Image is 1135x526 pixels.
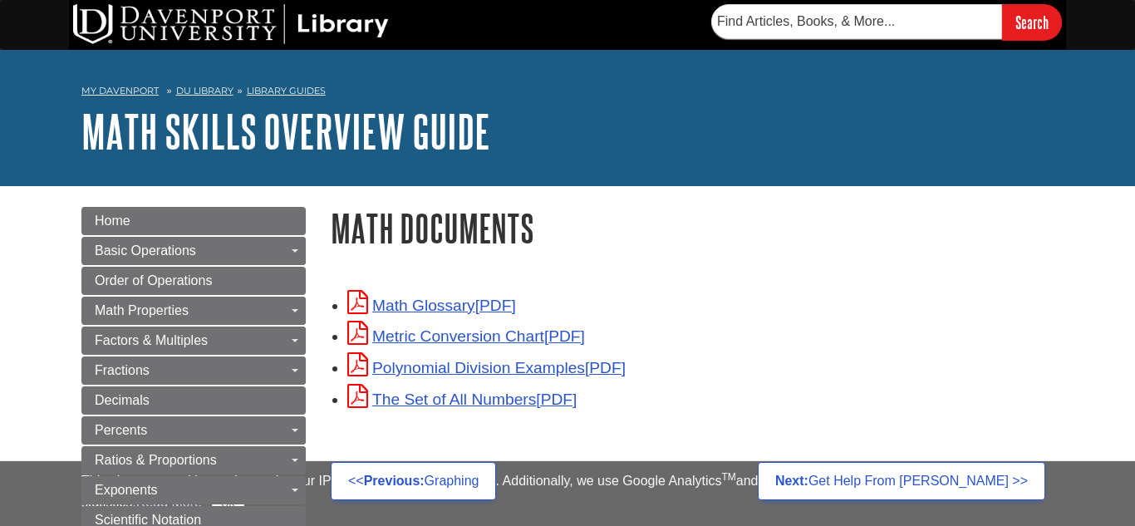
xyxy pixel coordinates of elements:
input: Search [1002,4,1062,40]
a: Math Properties [81,297,306,325]
strong: Previous: [364,474,425,488]
h1: Math Documents [331,207,1054,249]
span: Home [95,214,130,228]
span: Basic Operations [95,243,196,258]
span: Order of Operations [95,273,212,288]
span: Decimals [95,393,150,407]
a: Next:Get Help From [PERSON_NAME] >> [758,462,1045,500]
a: Link opens in new window [347,297,516,314]
a: Library Guides [247,85,326,96]
span: Percents [95,423,147,437]
input: Find Articles, Books, & More... [711,4,1002,39]
span: Math Properties [95,303,189,317]
a: Order of Operations [81,267,306,295]
a: Exponents [81,476,306,504]
strong: Next: [775,474,808,488]
a: Factors & Multiples [81,327,306,355]
a: Math Skills Overview Guide [81,106,490,157]
a: Percents [81,416,306,445]
a: Fractions [81,356,306,385]
a: Basic Operations [81,237,306,265]
span: Fractions [95,363,150,377]
a: My Davenport [81,84,159,98]
a: Home [81,207,306,235]
a: Link opens in new window [347,391,577,408]
span: Ratios & Proportions [95,453,217,467]
a: DU Library [176,85,233,96]
span: Factors & Multiples [95,333,208,347]
span: Exponents [95,483,158,497]
a: Link opens in new window [347,359,626,376]
a: Decimals [81,386,306,415]
a: <<Previous:Graphing [331,462,496,500]
img: DU Library [73,4,389,44]
a: Link opens in new window [347,327,585,345]
a: Ratios & Proportions [81,446,306,474]
form: Searches DU Library's articles, books, and more [711,4,1062,40]
nav: breadcrumb [81,80,1054,106]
